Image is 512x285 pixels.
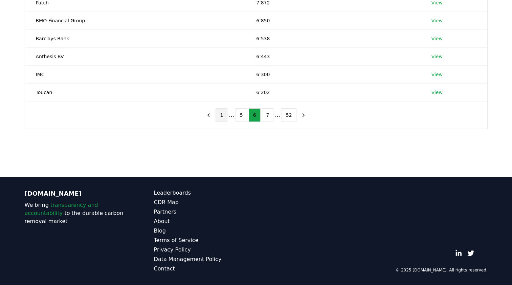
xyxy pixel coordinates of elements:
[25,47,246,65] td: Anthesis BV
[431,89,443,96] a: View
[154,236,256,244] a: Terms of Service
[467,250,474,257] a: Twitter
[282,108,296,122] button: 52
[216,108,227,122] button: 1
[154,189,256,197] a: Leaderboards
[298,108,309,122] button: next page
[25,12,246,29] td: BMO Financial Group
[25,29,246,47] td: Barclays Bank
[25,83,246,101] td: Toucan
[25,65,246,83] td: IMC
[154,198,256,206] a: CDR Map
[431,53,443,60] a: View
[25,202,98,216] span: transparency and accountability
[25,189,127,198] p: [DOMAIN_NAME]
[262,108,274,122] button: 7
[431,71,443,78] a: View
[25,201,127,225] p: We bring to the durable carbon removal market
[275,111,280,119] li: ...
[455,250,462,257] a: LinkedIn
[229,111,234,119] li: ...
[154,246,256,254] a: Privacy Policy
[245,83,420,101] td: 6’202
[249,108,261,122] button: 6
[245,47,420,65] td: 6’443
[154,265,256,273] a: Contact
[431,17,443,24] a: View
[203,108,214,122] button: previous page
[245,65,420,83] td: 6’300
[236,108,247,122] button: 5
[154,217,256,225] a: About
[154,255,256,263] a: Data Management Policy
[154,227,256,235] a: Blog
[154,208,256,216] a: Partners
[245,12,420,29] td: 6’850
[431,35,443,42] a: View
[245,29,420,47] td: 6’538
[396,267,488,273] p: © 2025 [DOMAIN_NAME]. All rights reserved.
